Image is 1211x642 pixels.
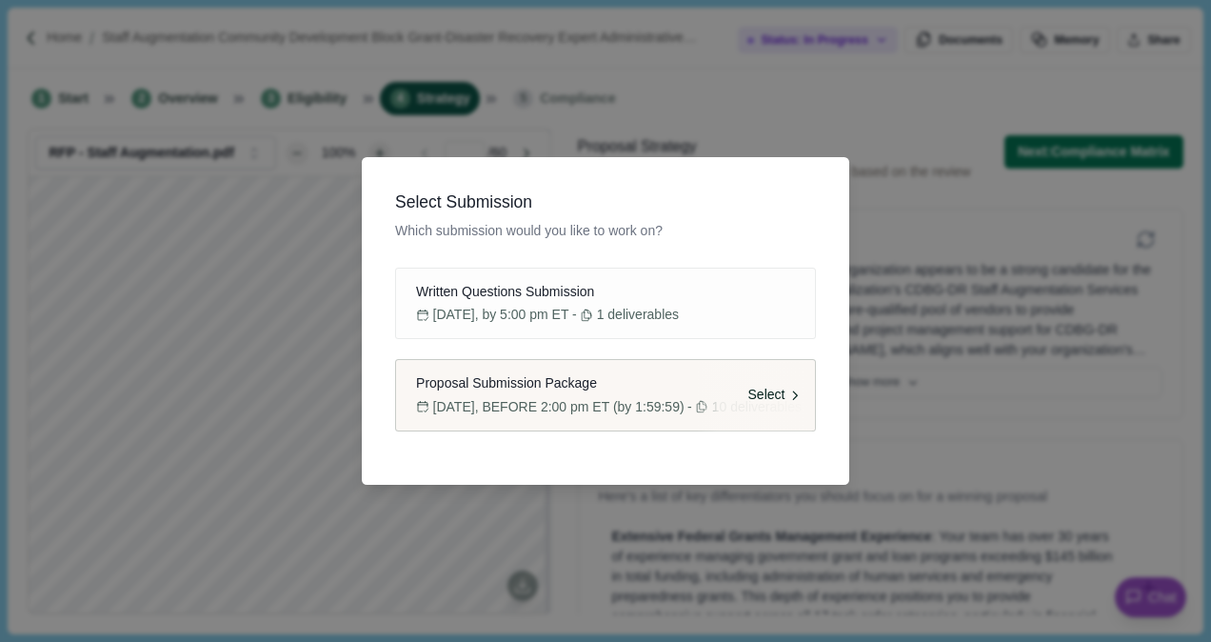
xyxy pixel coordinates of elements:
span: - [572,305,577,325]
span: Select [748,386,785,406]
span: Select Submission [395,191,816,214]
span: [DATE], by 5:00 pm ET [433,305,569,325]
span: 1 deliverables [597,305,679,325]
button: Written Questions Submission[DATE], by 5:00 pm ET-1 deliverables [395,268,816,340]
span: - [687,397,692,417]
button: Proposal Submission Package[DATE], BEFORE 2:00 pm ET (by 1:59:59)-10 deliverablesSelect [395,359,816,431]
span: Which submission would you like to work on? [395,221,816,241]
span: Written Questions Submission [416,282,594,302]
span: Proposal Submission Package [416,373,597,393]
span: [DATE], BEFORE 2:00 pm ET (by 1:59:59) [433,397,685,417]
